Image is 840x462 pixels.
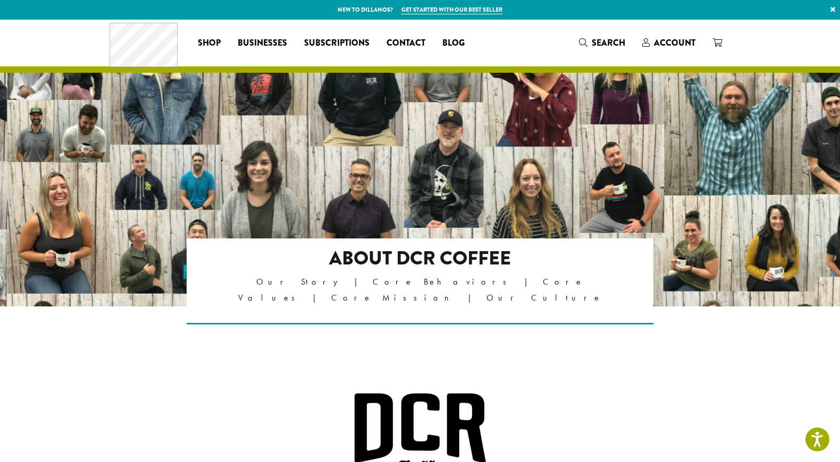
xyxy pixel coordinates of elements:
span: Businesses [238,37,287,50]
a: Shop [189,35,229,52]
span: Search [592,37,625,49]
h2: About DCR Coffee [233,247,608,270]
a: Get started with our best seller [401,5,502,14]
span: Subscriptions [304,37,369,50]
p: Our Story | Core Behaviors | Core Values | Core Mission | Our Culture [233,274,608,306]
span: Shop [198,37,221,50]
span: Contact [387,37,425,50]
span: Account [654,37,695,49]
span: Blog [442,37,465,50]
a: Search [570,34,634,52]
